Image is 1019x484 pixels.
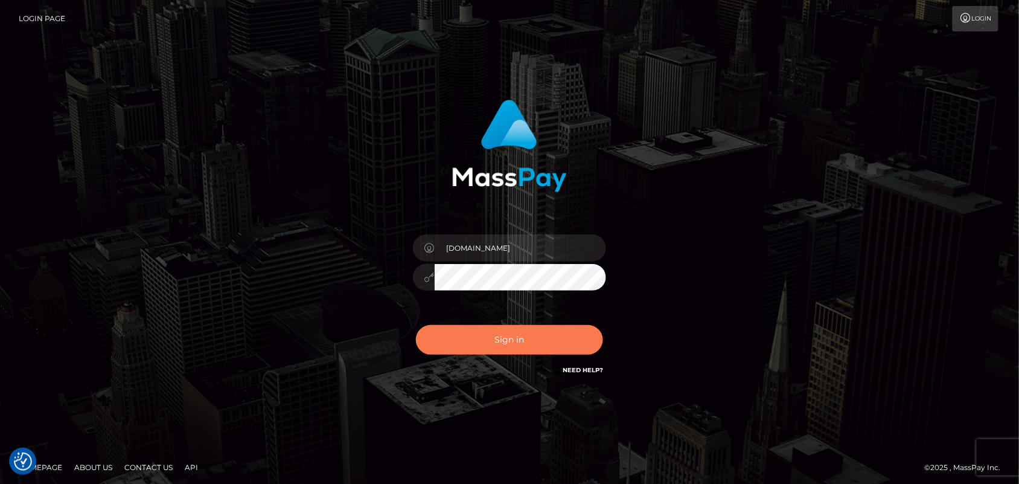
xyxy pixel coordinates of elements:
a: Login [953,6,998,31]
a: Contact Us [120,458,177,477]
a: About Us [69,458,117,477]
div: © 2025 , MassPay Inc. [925,461,1010,474]
img: Revisit consent button [14,453,32,471]
a: Need Help? [563,366,603,374]
img: MassPay Login [452,100,567,192]
button: Consent Preferences [14,453,32,471]
a: API [180,458,203,477]
button: Sign in [416,325,603,355]
a: Login Page [19,6,65,31]
input: Username... [435,234,606,262]
a: Homepage [13,458,67,477]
